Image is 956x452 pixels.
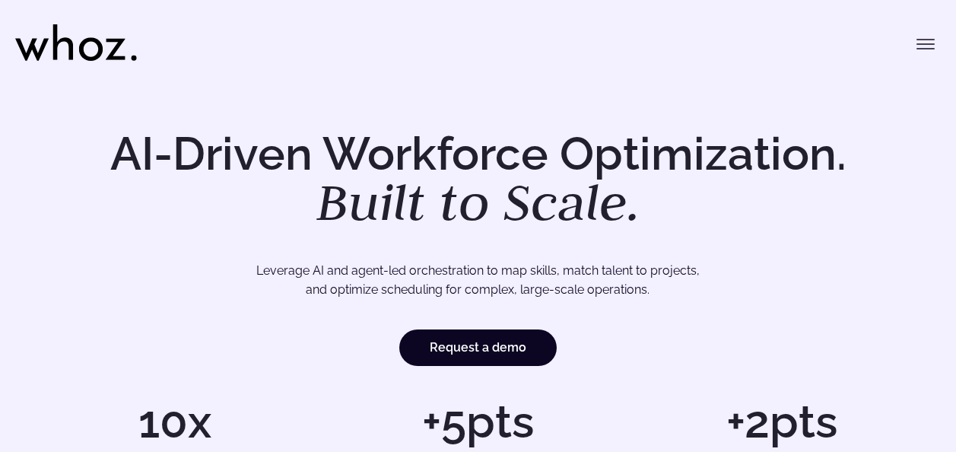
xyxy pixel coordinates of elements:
[399,329,557,366] a: Request a demo
[334,399,622,444] h1: +5pts
[30,399,319,444] h1: 10x
[856,352,935,431] iframe: Chatbot
[89,131,868,228] h1: AI-Driven Workforce Optimization.
[910,29,941,59] button: Toggle menu
[316,168,640,235] em: Built to Scale.
[637,399,926,444] h1: +2pts
[75,261,881,300] p: Leverage AI and agent-led orchestration to map skills, match talent to projects, and optimize sch...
